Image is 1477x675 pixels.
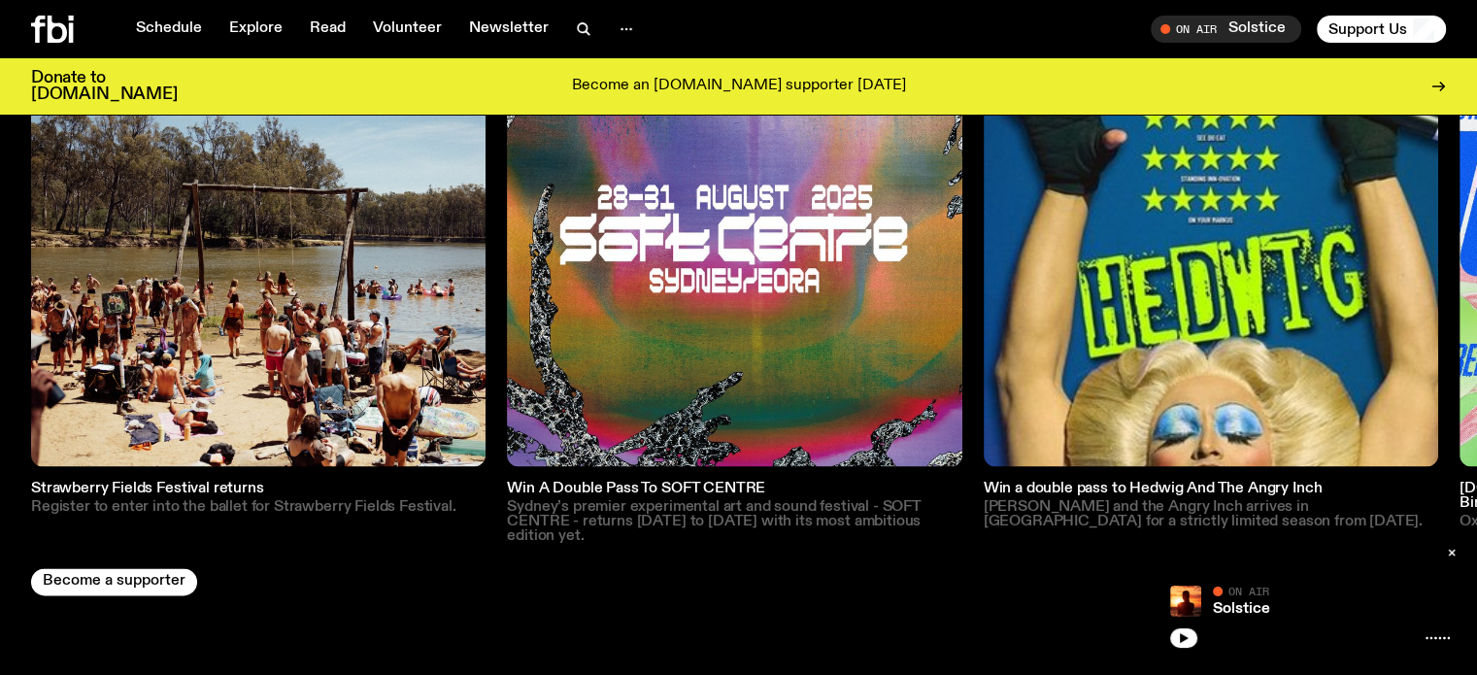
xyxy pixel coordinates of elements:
button: On AirSolstice [1151,16,1301,43]
span: Support Us [1328,20,1407,38]
img: Event banner poster for SOFT CENTRE Festival with white text in the middle and silver designs aro... [507,11,961,465]
img: A girl standing in the ocean as waist level, staring into the rise of the sun. [1170,586,1201,617]
img: Crowd gathered on the shore of the beach. [31,11,486,465]
a: Newsletter [457,16,560,43]
a: Schedule [124,16,214,43]
h3: Donate to [DOMAIN_NAME] [31,70,178,103]
a: Win a double pass to Hedwig And The Angry Inch[PERSON_NAME] and the Angry Inch arrives in [GEOGRA... [984,11,1438,544]
a: Volunteer [361,16,453,43]
h3: Strawberry Fields Festival returns [31,482,486,496]
p: Sydney’s premier experimental art and sound festival - SOFT CENTRE - returns [DATE] to [DATE] wit... [507,500,961,545]
a: Strawberry Fields Festival returnsRegister to enter into the ballet for Strawberry Fields Festival. [31,11,486,544]
h3: Win A Double Pass To SOFT CENTRE [507,482,961,496]
p: Register to enter into the ballet for Strawberry Fields Festival. [31,500,486,515]
p: Become an [DOMAIN_NAME] supporter [DATE] [572,78,906,95]
button: Support Us [1317,16,1446,43]
a: Read [298,16,357,43]
p: [PERSON_NAME] and the Angry Inch arrives in [GEOGRAPHIC_DATA] for a strictly limited season from ... [984,500,1438,529]
a: Solstice [1213,601,1270,617]
a: Win A Double Pass To SOFT CENTRESydney’s premier experimental art and sound festival - SOFT CENTR... [507,11,961,544]
span: On Air [1228,585,1269,597]
h3: Win a double pass to Hedwig And The Angry Inch [984,482,1438,496]
button: Become a supporter [31,568,197,595]
img: A photo of a person in drag with their hands raised, holding a microphone. [984,11,1438,465]
a: Explore [218,16,294,43]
